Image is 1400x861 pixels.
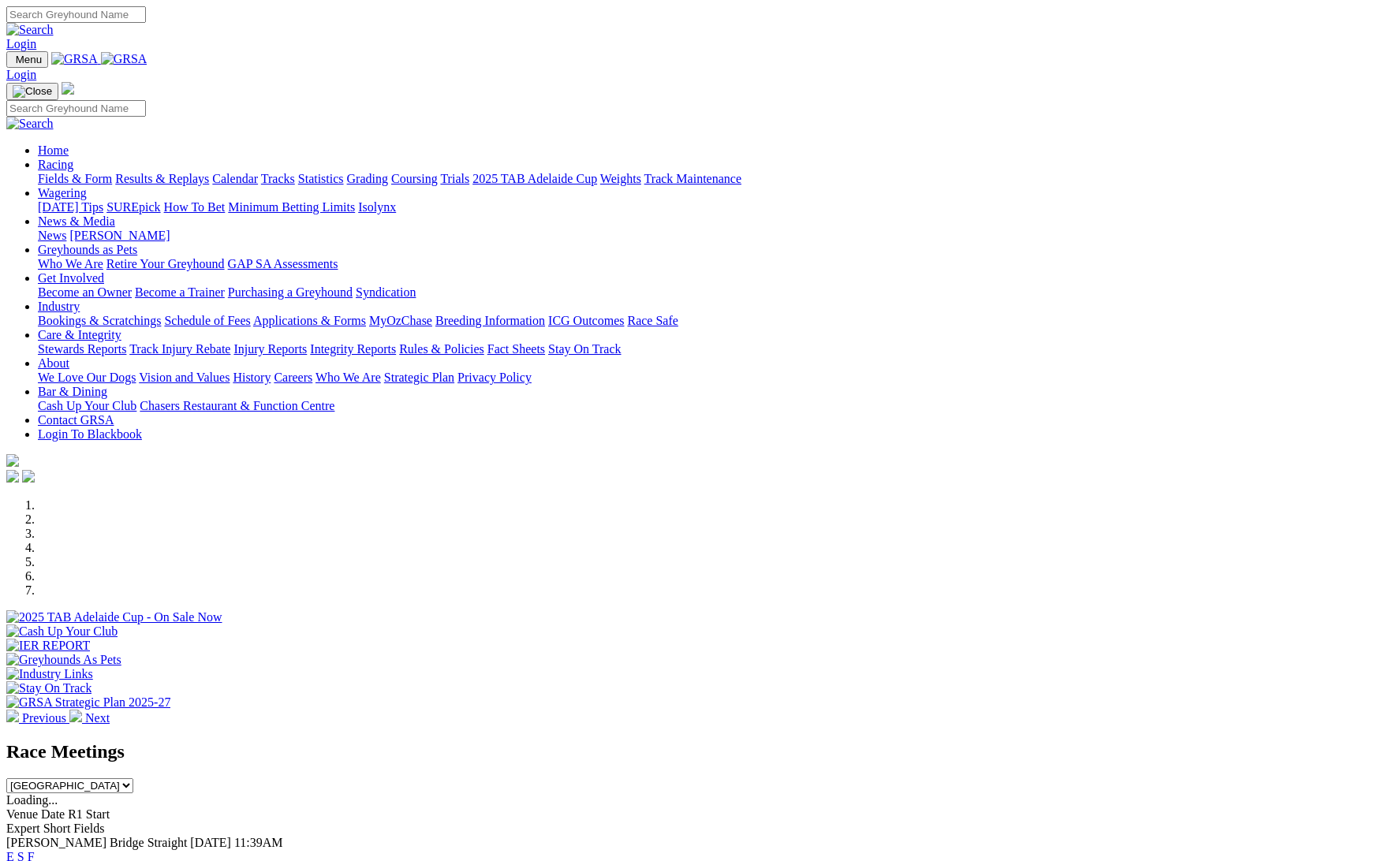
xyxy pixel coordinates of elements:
span: Venue [6,807,38,821]
div: Greyhounds as Pets [38,257,1394,271]
a: Racing [38,158,73,171]
a: Fields & Form [38,172,112,185]
a: ICG Outcomes [548,314,624,327]
a: News [38,229,66,242]
a: Vision and Values [139,371,230,384]
img: Stay On Track [6,681,91,695]
div: Care & Integrity [38,342,1394,356]
a: History [233,371,271,384]
img: facebook.svg [6,470,19,483]
a: GAP SA Assessments [228,257,338,270]
div: Get Involved [38,285,1394,300]
a: Login [6,68,36,81]
a: 2025 TAB Adelaide Cup [472,172,597,185]
a: Greyhounds as Pets [38,243,137,256]
a: Who We Are [315,371,381,384]
a: Integrity Reports [310,342,396,356]
a: Who We Are [38,257,103,270]
span: [DATE] [190,836,231,849]
a: Minimum Betting Limits [228,200,355,214]
a: Breeding Information [435,314,545,327]
a: Care & Integrity [38,328,121,341]
a: Stay On Track [548,342,621,356]
span: [PERSON_NAME] Bridge Straight [6,836,187,849]
span: Menu [16,54,42,65]
div: News & Media [38,229,1394,243]
img: Search [6,117,54,131]
a: Syndication [356,285,416,299]
img: GRSA Strategic Plan 2025-27 [6,695,170,710]
a: Chasers Restaurant & Function Centre [140,399,334,412]
a: [DATE] Tips [38,200,103,214]
a: Grading [347,172,388,185]
div: About [38,371,1394,385]
div: Industry [38,314,1394,328]
a: MyOzChase [369,314,432,327]
a: Become a Trainer [135,285,225,299]
a: Coursing [391,172,438,185]
a: Strategic Plan [384,371,454,384]
a: Contact GRSA [38,413,114,427]
span: Expert [6,822,40,835]
img: logo-grsa-white.png [62,82,74,95]
div: Racing [38,172,1394,186]
img: twitter.svg [22,470,35,483]
a: Tracks [261,172,295,185]
span: Next [85,711,110,725]
div: Wagering [38,200,1394,214]
a: Home [38,143,69,157]
img: Close [13,85,52,98]
span: Fields [73,822,104,835]
span: Date [41,807,65,821]
a: We Love Our Dogs [38,371,136,384]
img: Search [6,23,54,37]
a: Login To Blackbook [38,427,142,441]
button: Toggle navigation [6,51,48,68]
a: Race Safe [627,314,678,327]
a: Previous [6,711,69,725]
a: Calendar [212,172,258,185]
a: Fact Sheets [487,342,545,356]
a: Weights [600,172,641,185]
span: Short [43,822,71,835]
a: About [38,356,69,370]
a: Track Injury Rebate [129,342,230,356]
a: Privacy Policy [457,371,532,384]
div: Bar & Dining [38,399,1394,413]
img: Industry Links [6,667,93,681]
span: R1 Start [68,807,110,821]
a: Statistics [298,172,344,185]
a: Trials [440,172,469,185]
img: chevron-right-pager-white.svg [69,710,82,722]
a: Bookings & Scratchings [38,314,161,327]
span: Loading... [6,793,58,807]
a: Get Involved [38,271,104,285]
a: Careers [274,371,312,384]
h2: Race Meetings [6,741,1394,762]
a: Retire Your Greyhound [106,257,225,270]
img: Cash Up Your Club [6,624,118,639]
button: Toggle navigation [6,83,58,100]
a: Schedule of Fees [164,314,250,327]
a: Login [6,37,36,50]
a: Rules & Policies [399,342,484,356]
a: Applications & Forms [253,314,366,327]
a: Wagering [38,186,87,199]
a: [PERSON_NAME] [69,229,170,242]
img: Greyhounds As Pets [6,653,121,667]
a: Cash Up Your Club [38,399,136,412]
a: Purchasing a Greyhound [228,285,353,299]
a: SUREpick [106,200,160,214]
img: logo-grsa-white.png [6,454,19,467]
a: Isolynx [358,200,396,214]
a: Injury Reports [233,342,307,356]
a: Industry [38,300,80,313]
span: 11:39AM [234,836,283,849]
a: Stewards Reports [38,342,126,356]
img: GRSA [101,52,147,66]
span: Previous [22,711,66,725]
img: 2025 TAB Adelaide Cup - On Sale Now [6,610,222,624]
img: IER REPORT [6,639,90,653]
input: Search [6,6,146,23]
a: Become an Owner [38,285,132,299]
